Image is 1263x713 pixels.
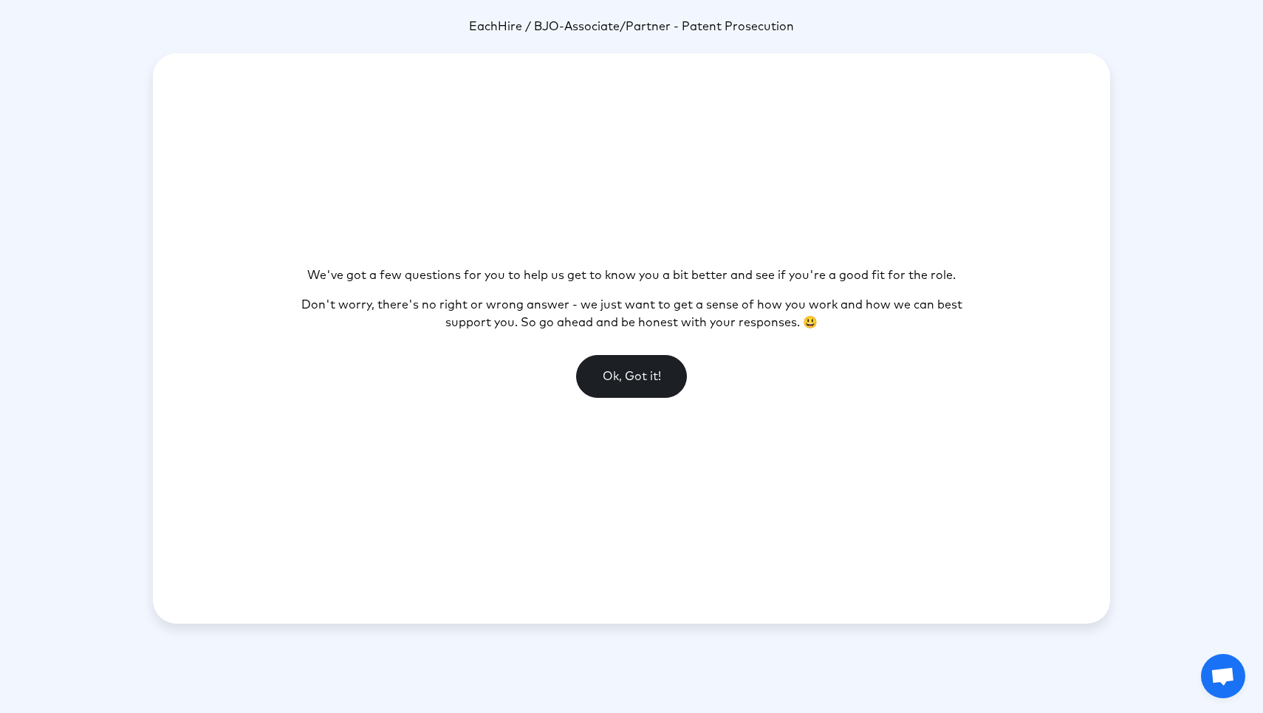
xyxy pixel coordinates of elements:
span: Associate/Partner - Patent Prosecution [564,21,794,32]
span: EachHire / BJO [469,21,559,32]
button: Ok, Got it! [576,355,687,398]
p: Don't worry, there's no right or wrong answer - we just want to get a sense of how you work and h... [288,296,975,331]
p: - [153,18,1110,35]
a: Open chat [1201,654,1245,698]
p: We've got a few questions for you to help us get to know you a bit better and see if you're a goo... [288,266,975,284]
